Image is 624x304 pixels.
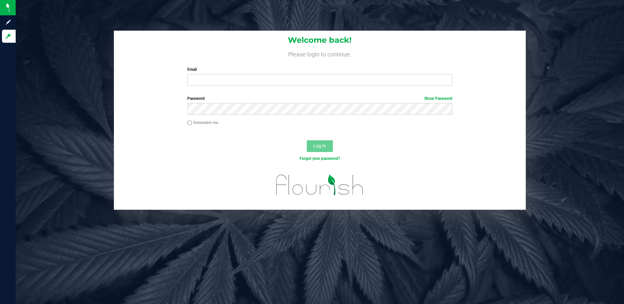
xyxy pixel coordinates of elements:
[424,96,452,101] a: Show Password
[5,19,11,25] inline-svg: Sign up
[187,121,192,125] input: Remember me
[268,168,371,202] img: flourish_logo.svg
[5,33,11,39] inline-svg: Log in
[187,96,205,101] span: Password
[187,120,218,126] label: Remember me
[307,140,333,152] button: Log In
[313,143,326,148] span: Log In
[114,50,526,57] h4: Please login to continue.
[300,156,340,161] a: Forgot your password?
[187,67,452,72] label: Email
[114,36,526,44] h1: Welcome back!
